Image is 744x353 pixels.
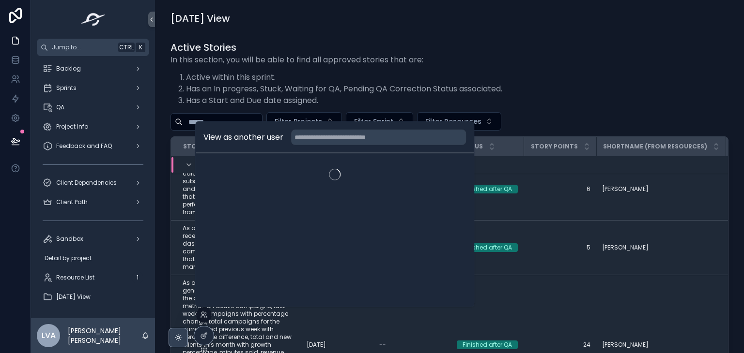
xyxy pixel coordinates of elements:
[37,230,149,248] a: Sandbox
[463,185,512,193] div: Finished after QA
[42,330,56,341] span: LVA
[137,44,144,51] span: K
[379,341,386,349] span: --
[37,39,149,56] button: Jump to...CtrlK
[37,79,149,97] a: Sprints
[56,123,88,131] span: Project Info
[531,143,578,150] span: Story Points
[463,340,512,349] div: Finished after QA
[170,41,502,54] h1: Active Stories
[183,224,295,271] a: As an Administrator, I want to view the recent activity of clients on the dashboard, including th...
[186,83,502,95] li: Has an In progress, Stuck, Waiting for QA, Pending QA Correction Status associated.
[37,118,149,135] a: Project Info
[463,243,512,252] div: Finished after QA
[529,244,590,251] a: 5
[602,341,649,349] span: [PERSON_NAME]
[417,112,501,131] button: Select Button
[602,341,720,349] a: [PERSON_NAME]
[602,185,720,193] a: [PERSON_NAME]
[307,341,326,349] span: [DATE]
[56,65,81,73] span: Backlog
[183,162,295,216] a: As a Nexxivo admin, I want to calculate monthly income, track new subscriptions, cancellations by...
[457,243,518,252] a: Finished after QA
[307,341,368,349] a: [DATE]
[266,112,342,131] button: Select Button
[37,137,149,155] a: Feedback and FAQ
[52,44,114,51] span: Jump to...
[602,244,649,251] span: [PERSON_NAME]
[56,84,77,92] span: Sprints
[118,43,135,52] span: Ctrl
[31,56,155,318] div: scrollable content
[56,235,83,243] span: Sandbox
[37,174,149,191] a: Client Dependencies
[183,143,204,150] span: Story
[56,179,117,187] span: Client Dependencies
[56,293,91,301] span: [DATE] View
[37,99,149,116] a: QA
[275,117,322,126] span: Filter Projects
[346,112,413,131] button: Select Button
[170,12,230,25] h1: [DATE] View
[529,185,590,193] a: 6
[379,341,445,349] a: --
[602,244,720,251] a: [PERSON_NAME]
[56,274,94,281] span: Resource List
[37,288,149,306] a: [DATE] View
[457,185,518,193] a: Finished after QA
[603,143,707,150] span: Shortname (from Resources)
[203,132,283,143] h2: View as another user
[354,117,393,126] span: Filter Sprint
[37,60,149,77] a: Backlog
[78,12,108,27] img: App logo
[56,198,88,206] span: Client Path
[425,117,481,126] span: Filter Resources
[529,341,590,349] a: 24
[45,254,92,262] span: Detail by project
[56,103,64,111] span: QA
[56,142,112,150] span: Feedback and FAQ
[37,250,149,267] a: Detail by project
[170,54,502,66] p: In this section, you will be able to find all approved stories that are:
[68,326,141,345] p: [PERSON_NAME] [PERSON_NAME]
[186,95,502,106] li: Has a Start and Due date assigned.
[37,269,149,286] a: Resource List1
[457,340,518,349] a: Finished after QA
[132,272,143,283] div: 1
[37,193,149,211] a: Client Path
[186,72,502,83] li: Active within this sprint.
[602,185,649,193] span: [PERSON_NAME]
